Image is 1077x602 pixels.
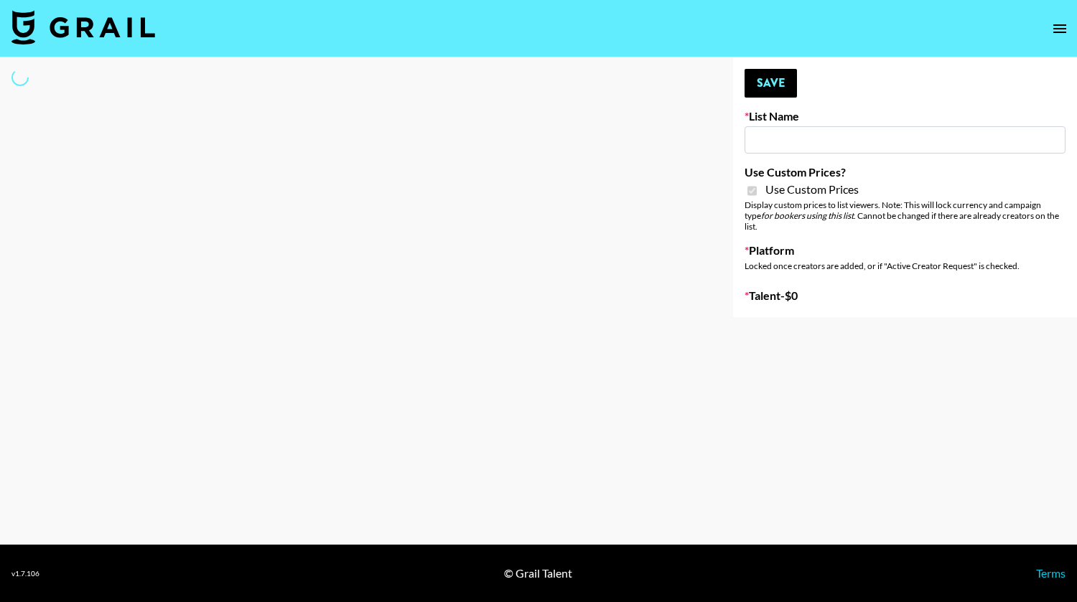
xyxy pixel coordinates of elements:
label: List Name [745,109,1066,123]
a: Terms [1036,566,1066,580]
div: v 1.7.106 [11,569,39,578]
label: Use Custom Prices? [745,165,1066,179]
label: Talent - $ 0 [745,288,1066,303]
em: for bookers using this list [761,210,854,221]
label: Platform [745,243,1066,258]
button: Save [745,69,797,98]
span: Use Custom Prices [765,182,859,197]
div: © Grail Talent [504,566,572,580]
div: Locked once creators are added, or if "Active Creator Request" is checked. [745,260,1066,271]
div: Display custom prices to list viewers. Note: This will lock currency and campaign type . Cannot b... [745,199,1066,232]
button: open drawer [1045,14,1074,43]
img: Grail Talent [11,10,155,44]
